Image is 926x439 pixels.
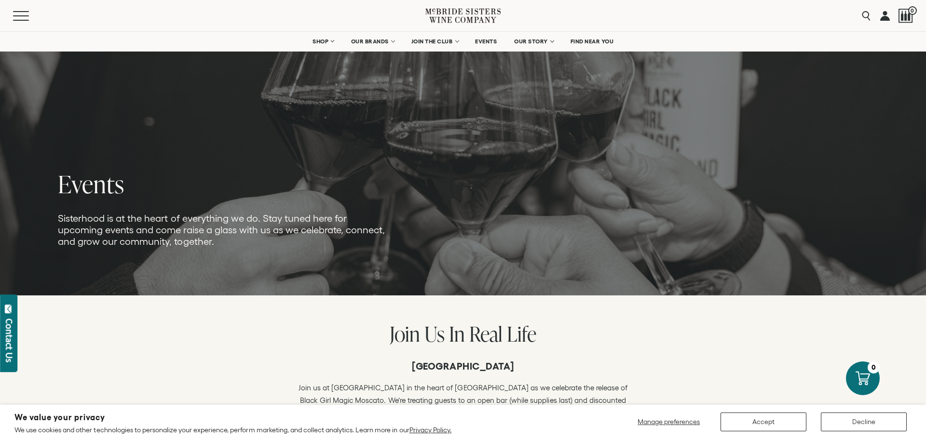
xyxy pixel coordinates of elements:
span: FIND NEAR YOU [571,38,614,45]
h6: [GEOGRAPHIC_DATA] [297,360,629,372]
span: SHOP [313,38,329,45]
button: Decline [821,412,907,431]
span: 0 [908,6,917,15]
span: Join [390,319,420,348]
span: Manage preferences [638,418,700,426]
button: Mobile Menu Trigger [13,11,48,21]
a: JOIN THE CLUB [405,32,464,51]
button: Accept [721,412,806,431]
a: OUR BRANDS [345,32,400,51]
button: Manage preferences [632,412,706,431]
span: OUR STORY [514,38,548,45]
span: Us [424,319,445,348]
span: Events [58,167,124,200]
span: JOIN THE CLUB [411,38,453,45]
a: OUR STORY [508,32,559,51]
a: SHOP [306,32,340,51]
a: EVENTS [469,32,503,51]
p: Join us at [GEOGRAPHIC_DATA] in the heart of [GEOGRAPHIC_DATA] as we celebrate the release of Bla... [297,382,629,419]
span: EVENTS [475,38,497,45]
a: Privacy Policy. [409,426,451,434]
a: FIND NEAR YOU [564,32,620,51]
p: We use cookies and other technologies to personalize your experience, perform marketing, and coll... [14,426,451,434]
div: Contact Us [4,319,14,362]
span: In [449,319,465,348]
h2: We value your privacy [14,413,451,422]
p: Sisterhood is at the heart of everything we do. Stay tuned here for upcoming events and come rais... [58,213,390,247]
span: Real [469,319,503,348]
span: Life [507,319,536,348]
div: 0 [868,361,880,373]
span: OUR BRANDS [351,38,389,45]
